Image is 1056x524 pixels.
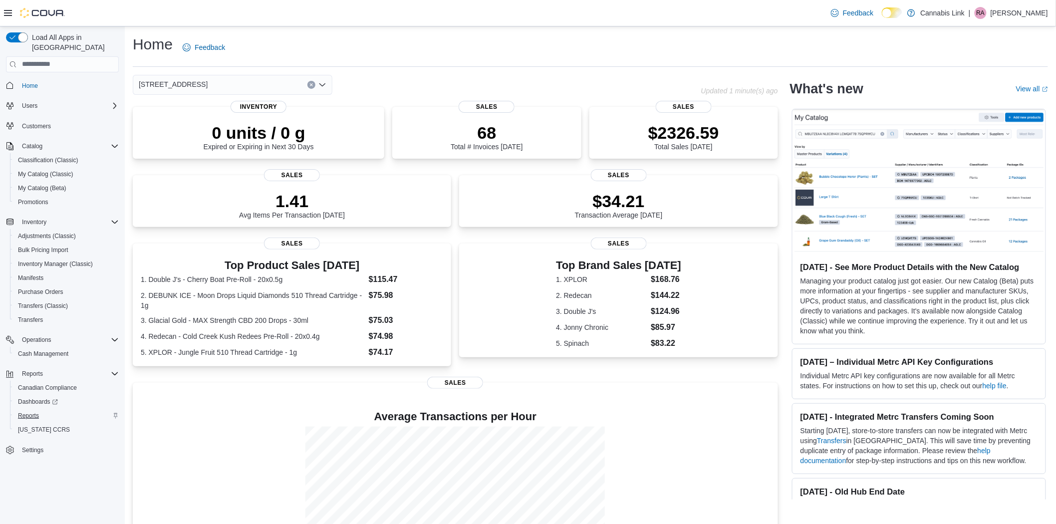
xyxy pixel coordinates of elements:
a: Cash Management [14,348,72,360]
h3: [DATE] - Integrated Metrc Transfers Coming Soon [800,412,1038,422]
span: Sales [591,169,647,181]
div: Total # Invoices [DATE] [451,123,523,151]
p: $34.21 [575,191,663,211]
span: Inventory [18,216,119,228]
img: Cova [20,8,65,18]
button: Operations [2,333,123,347]
input: Dark Mode [882,7,903,18]
span: Users [22,102,37,110]
dt: 4. Redecan - Cold Creek Kush Redees Pre-Roll - 20x0.4g [141,331,365,341]
span: Sales [459,101,515,113]
h4: Average Transactions per Hour [141,411,770,423]
button: Classification (Classic) [10,153,123,167]
button: Open list of options [318,81,326,89]
dt: 5. Spinach [556,338,647,348]
span: Operations [18,334,119,346]
button: Reports [10,409,123,423]
p: Updated 1 minute(s) ago [701,87,778,95]
button: Transfers (Classic) [10,299,123,313]
dt: 3. Glacial Gold - MAX Strength CBD 200 Drops - 30ml [141,315,365,325]
dt: 1. Double J's - Cherry Boat Pre-Roll - 20x0.5g [141,274,365,284]
span: RA [977,7,985,19]
dd: $75.98 [369,289,444,301]
span: Classification (Classic) [14,154,119,166]
button: Operations [18,334,55,346]
dd: $74.17 [369,346,444,358]
span: Sales [264,238,320,250]
dd: $75.03 [369,314,444,326]
p: 68 [451,123,523,143]
dd: $74.98 [369,330,444,342]
dd: $144.22 [651,289,681,301]
a: Customers [18,120,55,132]
span: Sales [656,101,712,113]
span: Home [22,82,38,90]
span: Sales [264,169,320,181]
p: [PERSON_NAME] [991,7,1048,19]
h3: [DATE] - See More Product Details with the New Catalog [800,262,1038,272]
span: Catalog [18,140,119,152]
span: Transfers (Classic) [14,300,119,312]
span: Transfers [18,316,43,324]
span: My Catalog (Classic) [14,168,119,180]
h3: Top Product Sales [DATE] [141,260,443,271]
dd: $168.76 [651,273,681,285]
nav: Complex example [6,74,119,484]
span: Manifests [18,274,43,282]
a: Transfers (Classic) [14,300,72,312]
dt: 3. Double J's [556,306,647,316]
h3: Top Brand Sales [DATE] [556,260,681,271]
div: Avg Items Per Transaction [DATE] [239,191,345,219]
button: Adjustments (Classic) [10,229,123,243]
dd: $115.47 [369,273,444,285]
span: Purchase Orders [18,288,63,296]
span: Reports [22,370,43,378]
span: Catalog [22,142,42,150]
dt: 5. XPLOR - Jungle Fruit 510 Thread Cartridge - 1g [141,347,365,357]
span: Sales [591,238,647,250]
a: [US_STATE] CCRS [14,424,74,436]
button: My Catalog (Beta) [10,181,123,195]
span: Promotions [14,196,119,208]
button: Cash Management [10,347,123,361]
button: Manifests [10,271,123,285]
span: My Catalog (Beta) [14,182,119,194]
span: Classification (Classic) [18,156,78,164]
a: Promotions [14,196,52,208]
span: Manifests [14,272,119,284]
a: Dashboards [14,396,62,408]
span: Inventory Manager (Classic) [14,258,119,270]
p: Managing your product catalog just got easier. Our new Catalog (Beta) puts more information at yo... [800,276,1038,336]
button: Clear input [307,81,315,89]
span: Home [18,79,119,92]
span: Users [18,100,119,112]
dt: 2. Redecan [556,290,647,300]
p: Starting [DATE], store-to-store transfers can now be integrated with Metrc using in [GEOGRAPHIC_D... [800,426,1038,466]
button: Transfers [10,313,123,327]
span: Inventory [231,101,286,113]
span: Customers [22,122,51,130]
button: [US_STATE] CCRS [10,423,123,437]
button: Bulk Pricing Import [10,243,123,257]
a: Classification (Classic) [14,154,82,166]
h2: What's new [790,81,863,97]
a: Purchase Orders [14,286,67,298]
span: Cash Management [18,350,68,358]
button: Canadian Compliance [10,381,123,395]
button: Users [18,100,41,112]
span: Load All Apps in [GEOGRAPHIC_DATA] [28,32,119,52]
span: Settings [22,446,43,454]
span: Inventory [22,218,46,226]
a: Transfers [817,437,846,445]
button: Catalog [18,140,46,152]
p: Individual Metrc API key configurations are now available for all Metrc states. For instructions ... [800,371,1038,391]
a: Bulk Pricing Import [14,244,72,256]
a: Canadian Compliance [14,382,81,394]
h3: [DATE] – Individual Metrc API Key Configurations [800,357,1038,367]
span: Inventory Manager (Classic) [18,260,93,268]
a: Home [18,80,42,92]
button: Inventory [18,216,50,228]
p: 1.41 [239,191,345,211]
span: Transfers [14,314,119,326]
